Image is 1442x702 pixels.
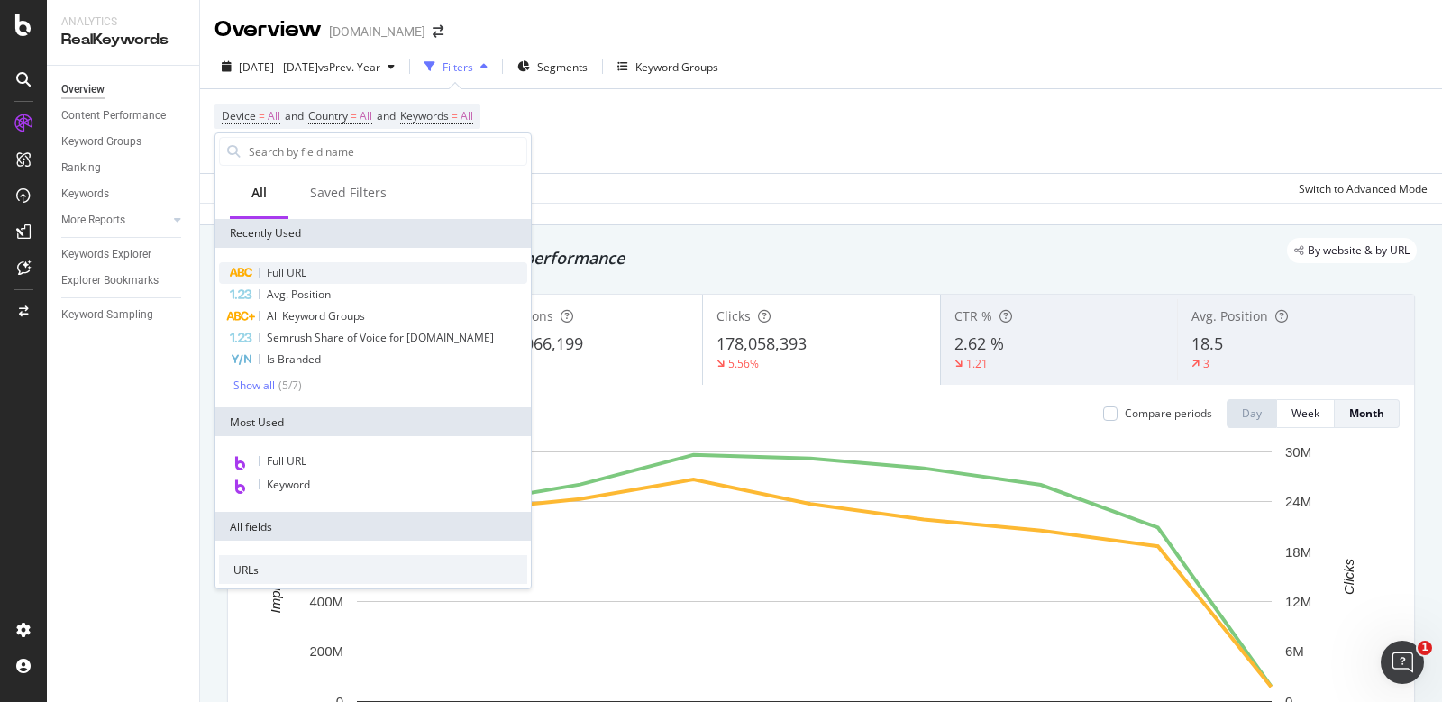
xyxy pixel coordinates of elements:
div: Keyword Groups [61,132,141,151]
text: 18M [1285,544,1311,560]
a: Keyword Groups [61,132,187,151]
div: Overview [61,80,105,99]
div: Most Used [215,407,531,436]
span: Avg. Position [267,287,331,302]
div: Explorer Bookmarks [61,271,159,290]
text: Impressions [268,540,283,613]
div: Keywords [61,185,109,204]
div: Filters [443,59,473,75]
button: Keyword Groups [610,52,726,81]
span: Clicks [716,307,751,324]
div: Keywords Explorer [61,245,151,264]
span: All [360,104,372,129]
div: Switch to Advanced Mode [1299,181,1428,196]
div: legacy label [1287,238,1417,263]
button: Filters [417,52,495,81]
span: By website & by URL [1308,245,1410,256]
div: Compare periods [1125,406,1212,421]
span: vs Prev. Year [318,59,380,75]
div: 5.56% [728,356,759,371]
span: Impressions [479,307,553,324]
span: Country [308,108,348,123]
span: Is Branded [267,351,321,367]
button: Switch to Advanced Mode [1291,174,1428,203]
a: Explorer Bookmarks [61,271,187,290]
span: 2.62 % [954,333,1004,354]
div: All [251,184,267,202]
div: URLs [219,555,527,584]
span: All [461,104,473,129]
div: ( 5 / 7 ) [275,378,302,393]
span: Segments [537,59,588,75]
div: Ranking [61,159,101,178]
div: Saved Filters [310,184,387,202]
a: Keyword Sampling [61,305,187,324]
div: RealKeywords [61,30,185,50]
span: Keyword [267,477,310,492]
div: Overview [214,14,322,45]
div: 3 [1203,356,1209,371]
span: 18.5 [1191,333,1223,354]
text: 30M [1285,444,1311,460]
div: Week [1291,406,1319,421]
span: and [285,108,304,123]
span: = [259,108,265,123]
span: CTR % [954,307,992,324]
a: Keywords Explorer [61,245,187,264]
span: and [377,108,396,123]
input: Search by field name [247,138,526,165]
button: Day [1227,399,1277,428]
div: arrow-right-arrow-left [433,25,443,38]
div: 1.21 [966,356,988,371]
span: Device [222,108,256,123]
div: Keyword Groups [635,59,718,75]
span: Full URL [267,453,306,469]
div: [DOMAIN_NAME] [329,23,425,41]
span: All Keyword Groups [267,308,365,324]
a: Content Performance [61,106,187,125]
div: Analytics [61,14,185,30]
iframe: Intercom live chat [1381,641,1424,684]
span: Keywords [400,108,449,123]
span: = [351,108,357,123]
span: Full URL [267,265,306,280]
text: 400M [309,594,343,609]
div: All fields [215,512,531,541]
text: Clicks [1341,558,1356,594]
div: Recently Used [215,219,531,248]
a: More Reports [61,211,169,230]
span: [DATE] - [DATE] [239,59,318,75]
div: Keyword Sampling [61,305,153,324]
span: All [268,104,280,129]
a: Ranking [61,159,187,178]
a: Keywords [61,185,187,204]
span: 1 [1418,641,1432,655]
div: Show all [233,379,275,392]
div: Month [1349,406,1384,421]
button: Segments [510,52,595,81]
div: Day [1242,406,1262,421]
button: Week [1277,399,1335,428]
span: Avg. Position [1191,307,1268,324]
text: 12M [1285,594,1311,609]
div: More Reports [61,211,125,230]
span: = [452,108,458,123]
a: Overview [61,80,187,99]
text: 6M [1285,643,1304,659]
span: 178,058,393 [716,333,807,354]
button: [DATE] - [DATE]vsPrev. Year [214,52,402,81]
button: Month [1335,399,1400,428]
div: Content Performance [61,106,166,125]
span: Semrush Share of Voice for [DOMAIN_NAME] [267,330,494,345]
text: 24M [1285,494,1311,509]
text: 200M [309,643,343,659]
